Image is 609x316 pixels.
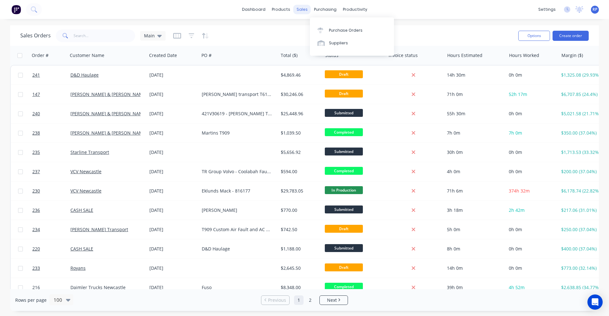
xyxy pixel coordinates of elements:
a: D&D Haulage [70,72,99,78]
a: [PERSON_NAME] & [PERSON_NAME] Newcastle [70,91,170,97]
div: 71h 6m [447,188,501,194]
div: $594.00 [281,168,318,175]
div: $250.00 (37.04%) [561,226,601,233]
div: [PERSON_NAME] [202,207,272,213]
a: Previous page [261,297,289,303]
a: [PERSON_NAME] & [PERSON_NAME] Newcastle [70,111,170,117]
span: Draft [325,70,363,78]
div: Order # [32,52,49,59]
a: 238 [32,123,70,142]
span: 241 [32,72,40,78]
div: 14h 0m [447,265,501,271]
div: Customer Name [70,52,104,59]
span: 147 [32,91,40,98]
div: Hours Worked [509,52,539,59]
a: 230 [32,181,70,200]
div: [DATE] [149,149,197,155]
div: Purchase Orders [329,28,363,33]
div: sales [293,5,311,14]
div: settings [535,5,559,14]
span: 238 [32,130,40,136]
a: Next page [320,297,348,303]
span: 7h 0m [509,130,522,136]
div: $29,783.05 [281,188,318,194]
span: 216 [32,284,40,291]
div: $2,645.50 [281,265,318,271]
span: Draft [325,225,363,233]
div: $770.00 [281,207,318,213]
span: Rows per page [15,297,47,303]
span: 0h 0m [509,265,522,271]
div: products [269,5,293,14]
div: purchasing [311,5,340,14]
span: 4h 52m [509,284,525,290]
a: VCV Newcastle [70,188,101,194]
div: [DATE] [149,91,197,98]
a: 236 [32,201,70,220]
span: 234 [32,226,40,233]
div: 421V30619 - [PERSON_NAME] T610SAR 492908 [202,111,272,117]
div: 4h 0m [447,168,501,175]
div: [DATE] [149,226,197,233]
div: 55h 30m [447,111,501,117]
div: $773.00 (32.14%) [561,265,601,271]
span: Main [144,32,155,39]
a: CASH SALE [70,207,93,213]
div: 14h 30m [447,72,501,78]
input: Search... [74,29,135,42]
div: Eklunds Mack - 816177 [202,188,272,194]
a: 233 [32,259,70,278]
span: Submitted [325,244,363,252]
span: Completed [325,283,363,291]
div: Martins T909 [202,130,272,136]
div: [DATE] [149,168,197,175]
div: 71h 0m [447,91,501,98]
span: 0h 0m [509,226,522,232]
a: 235 [32,143,70,162]
h1: Sales Orders [20,33,51,39]
div: Fuso [202,284,272,291]
div: Hours Estimated [447,52,482,59]
span: 237 [32,168,40,175]
a: CASH SALE [70,246,93,252]
a: Daimler Trucks Newcastle [70,284,126,290]
div: $4,869.46 [281,72,318,78]
div: $742.50 [281,226,318,233]
span: Submitted [325,205,363,213]
a: 234 [32,220,70,239]
div: $350.00 (37.04%) [561,130,601,136]
span: 52h 17m [509,91,527,97]
button: Create order [553,31,589,41]
div: [DATE] [149,246,197,252]
div: [DATE] [149,130,197,136]
span: 0h 0m [509,72,522,78]
span: Draft [325,90,363,98]
div: PO # [201,52,212,59]
div: $217.06 (31.01%) [561,207,601,213]
a: 241 [32,66,70,85]
div: Total ($) [281,52,298,59]
div: 3h 18m [447,207,501,213]
div: Margin ($) [561,52,583,59]
div: 5h 0m [447,226,501,233]
div: $6,178.74 (22.82%) [561,188,601,194]
span: Submitted [325,109,363,117]
a: Page 2 [305,295,315,305]
div: productivity [340,5,370,14]
div: TR Group Volvo - Coolabah Fault - 217764 [202,168,272,175]
div: [PERSON_NAME] transport T610 493236 [202,91,272,98]
div: $400.00 (37.04%) [561,246,601,252]
span: 220 [32,246,40,252]
span: 2h 42m [509,207,525,213]
div: D&D Haulage [202,246,272,252]
div: Suppliers [329,40,348,46]
div: $5,021.58 (21.71%) [561,111,601,117]
div: T909 Custom Air Fault and AC Fan Issue [202,226,272,233]
a: Royans [70,265,86,271]
div: $25,448.96 [281,111,318,117]
a: Page 1 is your current page [294,295,304,305]
span: Previous [268,297,286,303]
span: 235 [32,149,40,155]
div: [DATE] [149,188,197,194]
a: 237 [32,162,70,181]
